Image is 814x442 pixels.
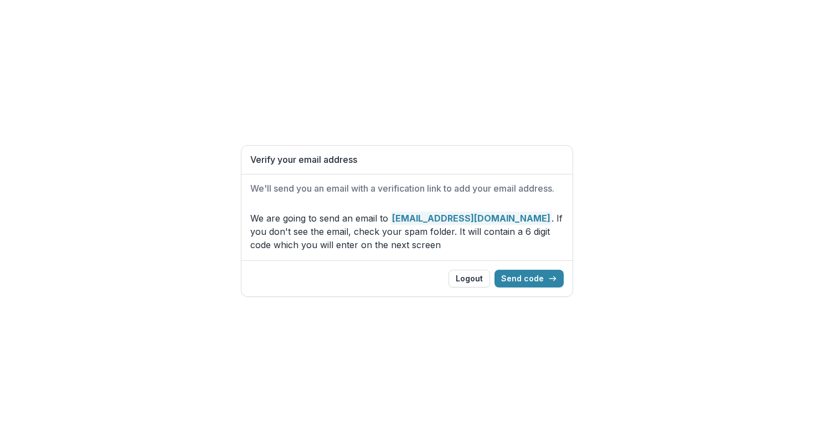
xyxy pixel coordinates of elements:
button: Send code [494,270,564,287]
p: We are going to send an email to . If you don't see the email, check your spam folder. It will co... [250,212,564,251]
strong: [EMAIL_ADDRESS][DOMAIN_NAME] [391,212,552,225]
h1: Verify your email address [250,155,564,165]
button: Logout [449,270,490,287]
h2: We'll send you an email with a verification link to add your email address. [250,183,564,194]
